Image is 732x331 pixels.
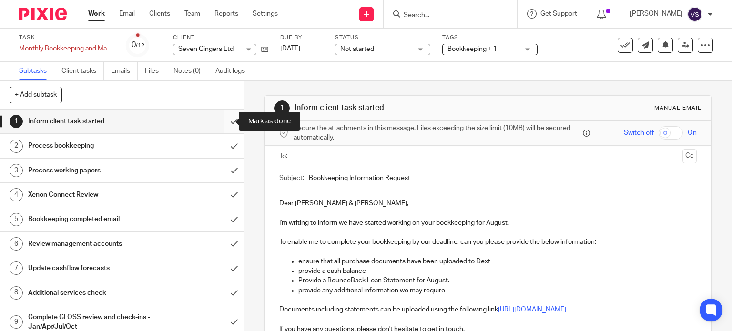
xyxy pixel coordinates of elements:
[10,87,62,103] button: + Add subtask
[540,10,577,17] span: Get Support
[279,218,697,228] p: I'm writing to inform we have started working on your bookkeeping for August.
[173,34,268,41] label: Client
[61,62,104,80] a: Client tasks
[280,34,323,41] label: Due by
[28,286,152,300] h1: Additional services check
[173,62,208,80] a: Notes (0)
[447,46,497,52] span: Bookkeeping + 1
[10,188,23,201] div: 4
[295,103,508,113] h1: Inform client task started
[442,34,538,41] label: Tags
[28,163,152,178] h1: Process working papers
[28,188,152,202] h1: Xenon Connect Review
[274,100,290,116] div: 1
[215,62,252,80] a: Audit logs
[403,11,488,20] input: Search
[10,213,23,226] div: 5
[111,62,138,80] a: Emails
[253,9,278,19] a: Settings
[688,128,697,138] span: On
[10,115,23,128] div: 1
[132,40,144,50] div: 0
[149,9,170,19] a: Clients
[184,9,200,19] a: Team
[19,62,54,80] a: Subtasks
[28,237,152,251] h1: Review management accounts
[28,139,152,153] h1: Process bookkeeping
[498,306,566,313] a: [URL][DOMAIN_NAME]
[214,9,238,19] a: Reports
[28,212,152,226] h1: Bookkeeping completed email
[10,315,23,329] div: 9
[294,123,581,143] span: Secure the attachments in this message. Files exceeding the size limit (10MB) will be secured aut...
[280,45,300,52] span: [DATE]
[298,286,697,295] p: provide any additional information we may require
[630,9,682,19] p: [PERSON_NAME]
[10,237,23,251] div: 6
[119,9,135,19] a: Email
[28,261,152,275] h1: Update cashflow forecasts
[279,237,697,247] p: To enable me to complete your bookkeeping by our deadline, can you please provide the below infor...
[145,62,166,80] a: Files
[298,266,697,276] p: provide a cash balance
[19,44,114,53] div: Monthly Bookkeeping and Management Accounts - Seven Gingers
[682,149,697,163] button: Cc
[28,114,152,129] h1: Inform client task started
[19,34,114,41] label: Task
[10,164,23,177] div: 3
[335,34,430,41] label: Status
[136,43,144,48] small: /12
[10,261,23,275] div: 7
[298,276,697,285] p: Provide a BounceBack Loan Statement for August.
[88,9,105,19] a: Work
[624,128,654,138] span: Switch off
[687,7,702,22] img: svg%3E
[340,46,374,52] span: Not started
[298,257,697,266] p: ensure that all purchase documents have been uploaded to Dext
[10,286,23,300] div: 8
[279,199,697,208] p: Dear [PERSON_NAME] & [PERSON_NAME],
[279,173,304,183] label: Subject:
[178,46,234,52] span: Seven Gingers Ltd
[654,104,701,112] div: Manual email
[19,8,67,20] img: Pixie
[10,140,23,153] div: 2
[279,305,697,314] p: Documents including statements can be uploaded using the following link
[279,151,290,161] label: To:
